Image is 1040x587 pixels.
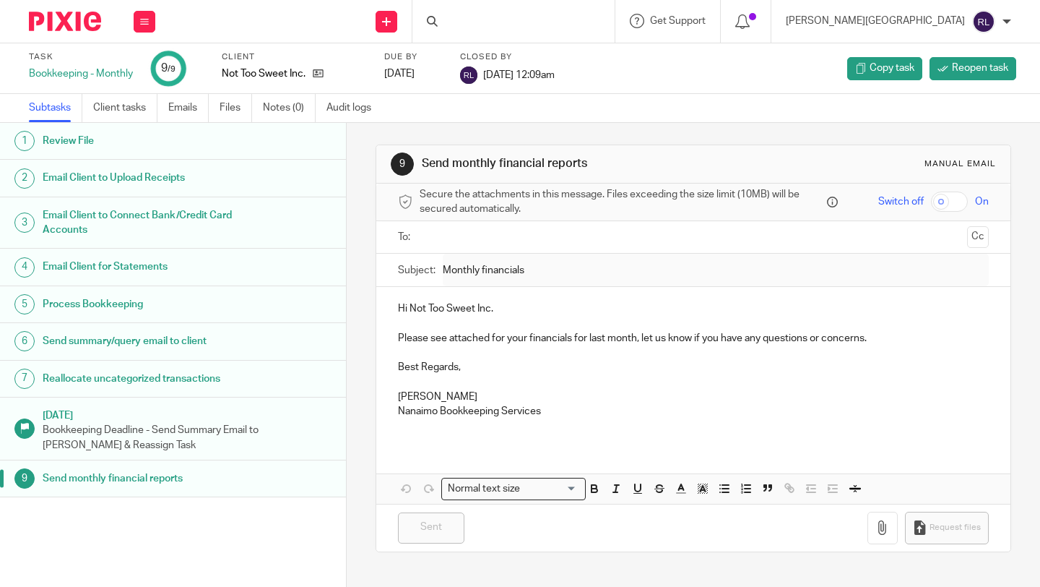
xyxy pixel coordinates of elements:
p: Please see attached for your financials for last month, let us know if you have any questions or ... [398,331,989,346]
div: 5 [14,294,35,314]
h1: [DATE] [43,405,331,423]
p: Nanaimo Bookkeeping Services [398,404,989,419]
div: Search for option [441,478,586,500]
input: Search for option [525,481,577,497]
img: svg%3E [460,67,477,84]
span: Copy task [870,61,914,75]
span: Request files [929,522,981,534]
small: /9 [168,65,175,73]
div: 9 [161,60,175,77]
div: 9 [391,153,414,176]
button: Request files [905,512,989,544]
img: Pixie [29,12,101,31]
h1: Send monthly financial reports [43,468,235,489]
div: 3 [14,213,35,233]
label: Due by [384,51,442,63]
h1: Send summary/query email to client [43,330,235,352]
span: Switch off [878,194,924,209]
button: Cc [967,226,989,248]
span: [DATE] 12:09am [483,69,555,80]
div: 7 [14,369,35,389]
label: Closed by [460,51,555,63]
a: Audit logs [326,94,382,122]
p: Bookkeeping Deadline - Send Summary Email to [PERSON_NAME] & Reassign Task [43,423,331,453]
a: Subtasks [29,94,82,122]
div: [DATE] [384,67,442,81]
img: svg%3E [972,10,995,33]
input: Sent [398,513,464,544]
a: Copy task [847,57,922,80]
div: 4 [14,257,35,278]
a: Emails [168,94,209,122]
p: [PERSON_NAME] [398,390,989,404]
p: Best Regards, [398,360,989,374]
a: Notes (0) [263,94,316,122]
span: Secure the attachments in this message. Files exceeding the size limit (10MB) will be secured aut... [420,187,823,217]
span: Normal text size [445,481,524,497]
div: 1 [14,131,35,151]
p: Not Too Sweet Inc. [222,67,305,81]
p: Hi Not Too Sweet Inc. [398,301,989,316]
h1: Email Client to Connect Bank/Credit Card Accounts [43,205,235,241]
div: Manual email [924,158,996,170]
span: Get Support [650,16,706,26]
label: Client [222,51,366,63]
span: Reopen task [952,61,1008,75]
div: 6 [14,331,35,351]
h1: Email Client for Statements [43,256,235,278]
div: 9 [14,468,35,489]
a: Reopen task [929,57,1016,80]
h1: Email Client to Upload Receipts [43,167,235,189]
span: On [975,194,989,209]
h1: Send monthly financial reports [422,156,724,171]
h1: Review File [43,130,235,152]
label: Task [29,51,133,63]
label: To: [398,230,414,244]
p: [PERSON_NAME][GEOGRAPHIC_DATA] [786,14,965,28]
h1: Reallocate uncategorized transactions [43,368,235,390]
div: 2 [14,168,35,189]
label: Subject: [398,263,435,278]
div: Bookkeeping - Monthly [29,67,133,81]
h1: Process Bookkeeping [43,293,235,315]
a: Files [220,94,252,122]
a: Client tasks [93,94,157,122]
